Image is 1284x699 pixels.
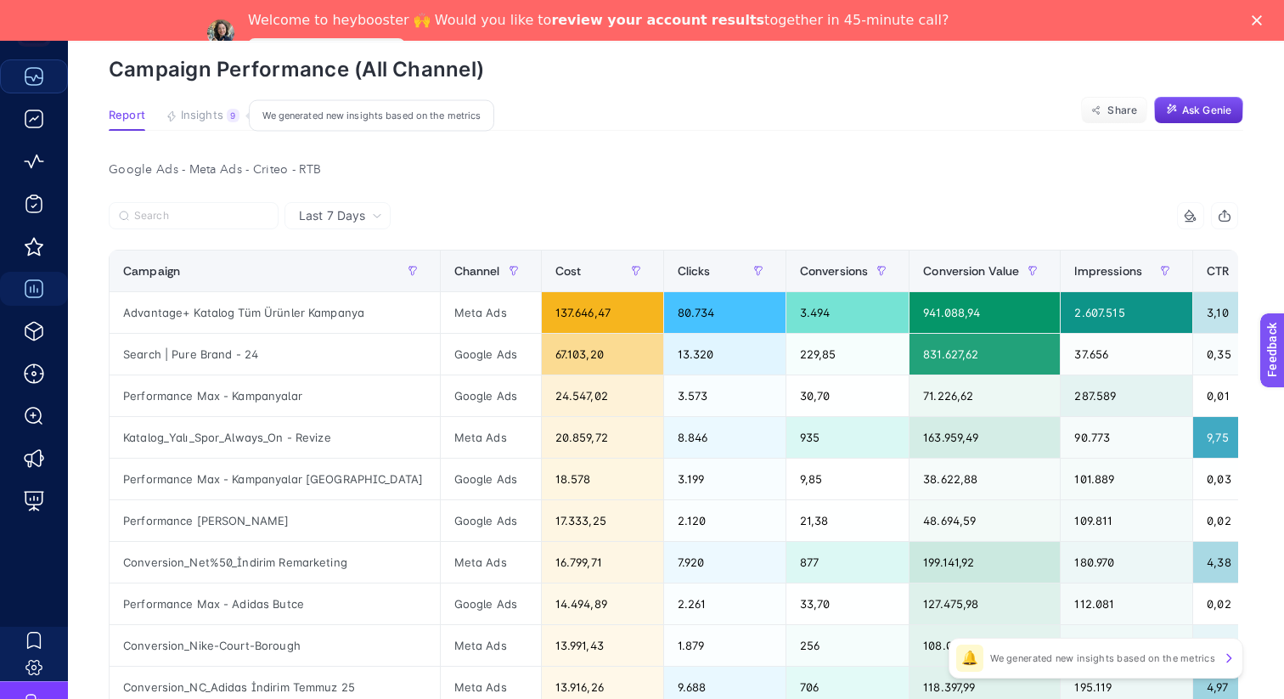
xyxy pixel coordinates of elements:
[786,583,909,624] div: 33,70
[1193,334,1270,375] div: 0,35
[248,38,405,59] a: Speak with an Expert
[123,264,180,278] span: Campaign
[441,334,541,375] div: Google Ads
[786,375,909,416] div: 30,70
[1061,583,1192,624] div: 112.081
[664,500,786,541] div: 2.120
[1061,417,1192,458] div: 90.773
[664,334,786,375] div: 13.320
[1107,104,1137,117] span: Share
[1193,625,1270,666] div: 1,20
[909,417,1060,458] div: 163.959,49
[1061,334,1192,375] div: 37.656
[542,459,663,499] div: 18.578
[110,417,440,458] div: Katalog_Yalı_Spor_Always_On - Revize
[664,417,786,458] div: 8.846
[441,375,541,416] div: Google Ads
[1193,417,1270,458] div: 9,75
[95,158,1252,182] div: Google Ads - Meta Ads - Criteo - RTB
[909,459,1060,499] div: 38.622,88
[909,583,1060,624] div: 127.475,98
[109,57,1243,82] p: Campaign Performance (All Channel)
[664,459,786,499] div: 3.199
[664,625,786,666] div: 1.879
[800,264,869,278] span: Conversions
[1193,583,1270,624] div: 0,02
[909,625,1060,666] div: 108.016,84
[956,645,983,672] div: 🔔
[909,292,1060,333] div: 941.088,94
[664,542,786,583] div: 7.920
[441,292,541,333] div: Meta Ads
[299,207,365,224] span: Last 7 Days
[1193,292,1270,333] div: 3,10
[664,375,786,416] div: 3.573
[712,12,764,28] b: results
[110,500,440,541] div: Performance [PERSON_NAME]
[110,625,440,666] div: Conversion_Nike-Court-Borough
[786,292,909,333] div: 3.494
[134,210,268,223] input: Search
[1252,15,1269,25] div: Close
[678,264,711,278] span: Clicks
[551,12,707,28] b: review your account
[1061,625,1192,666] div: 156.591
[786,542,909,583] div: 877
[109,109,145,122] span: Report
[990,651,1215,665] p: We generated new insights based on the metrics
[1182,104,1231,117] span: Ask Genie
[110,459,440,499] div: Performance Max - Kampanyalar [GEOGRAPHIC_DATA]
[542,375,663,416] div: 24.547,02
[786,500,909,541] div: 21,38
[249,100,494,132] div: We generated new insights based on the metrics
[542,292,663,333] div: 137.646,47
[10,5,65,19] span: Feedback
[786,417,909,458] div: 935
[542,625,663,666] div: 13.991,43
[1193,542,1270,583] div: 4,38
[664,292,786,333] div: 80.734
[441,459,541,499] div: Google Ads
[441,583,541,624] div: Google Ads
[441,542,541,583] div: Meta Ads
[110,583,440,624] div: Performance Max - Adidas Butce
[227,109,239,122] div: 9
[542,334,663,375] div: 67.103,20
[542,500,663,541] div: 17.333,25
[248,12,949,29] div: Welcome to heybooster 🙌 Would you like to together in 45-minute call?
[454,264,500,278] span: Channel
[1061,500,1192,541] div: 109.811
[110,542,440,583] div: Conversion_Net%50_İndirim Remarketing
[555,264,582,278] span: Cost
[1193,459,1270,499] div: 0,03
[786,625,909,666] div: 256
[909,542,1060,583] div: 199.141,92
[1081,97,1147,124] button: Share
[1207,264,1229,278] span: CTR
[441,417,541,458] div: Meta Ads
[441,500,541,541] div: Google Ads
[542,583,663,624] div: 14.494,89
[664,583,786,624] div: 2.261
[1061,292,1192,333] div: 2.607.515
[1061,375,1192,416] div: 287.589
[110,292,440,333] div: Advantage+ Katalog Tüm Ürünler Kampanya
[181,109,223,122] span: Insights
[1061,459,1192,499] div: 101.889
[1193,375,1270,416] div: 0,01
[1154,97,1243,124] button: Ask Genie
[110,334,440,375] div: Search | Pure Brand - 24
[909,500,1060,541] div: 48.694,59
[207,20,234,47] img: Profile image for Neslihan
[542,417,663,458] div: 20.859,72
[909,375,1060,416] div: 71.226,62
[542,542,663,583] div: 16.799,71
[110,375,440,416] div: Performance Max - Kampanyalar
[1193,500,1270,541] div: 0,02
[441,625,541,666] div: Meta Ads
[786,459,909,499] div: 9,85
[786,334,909,375] div: 229,85
[909,334,1060,375] div: 831.627,62
[923,264,1019,278] span: Conversion Value
[1074,264,1142,278] span: Impressions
